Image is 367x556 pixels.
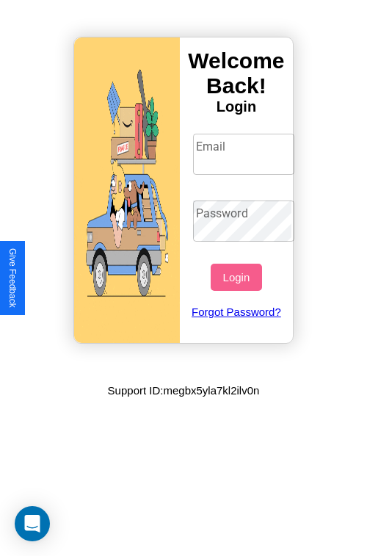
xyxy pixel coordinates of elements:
[74,37,180,343] img: gif
[108,380,260,400] p: Support ID: megbx5yla7kl2ilv0n
[180,98,293,115] h4: Login
[186,291,288,333] a: Forgot Password?
[7,248,18,308] div: Give Feedback
[180,48,293,98] h3: Welcome Back!
[15,506,50,541] div: Open Intercom Messenger
[211,264,261,291] button: Login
